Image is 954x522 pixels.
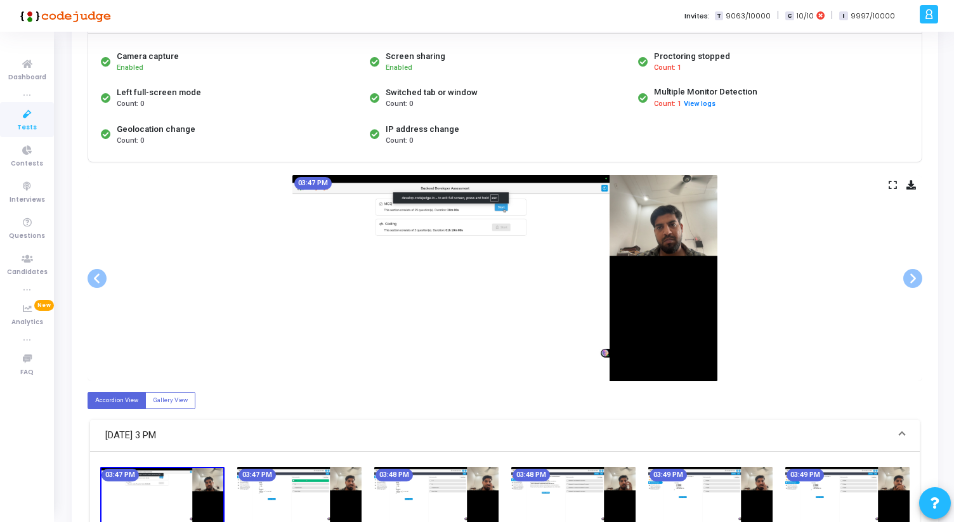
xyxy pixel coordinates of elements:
span: Candidates [7,267,48,278]
span: FAQ [20,367,34,378]
mat-chip: 03:47 PM [294,177,332,190]
span: Enabled [386,63,412,72]
span: 10/10 [797,11,814,22]
mat-chip: 03:49 PM [787,469,824,481]
div: Proctoring stopped [654,50,730,63]
span: I [839,11,847,21]
div: Camera capture [117,50,179,63]
div: Multiple Monitor Detection [654,86,757,98]
span: 9997/10000 [851,11,895,22]
div: IP address change [386,123,459,136]
span: Count: 1 [654,63,681,74]
span: | [831,9,833,22]
mat-chip: 03:48 PM [513,469,550,481]
button: View logs [683,98,716,110]
div: Geolocation change [117,123,195,136]
label: Invites: [684,11,710,22]
div: Screen sharing [386,50,445,63]
span: Count: 0 [117,99,144,110]
span: | [777,9,779,22]
span: Count: 0 [386,136,413,147]
img: screenshot-1760091422372.jpeg [292,175,717,381]
mat-chip: 03:49 PM [650,469,687,481]
span: Questions [9,231,45,242]
span: T [715,11,723,21]
label: Accordion View [88,392,146,409]
mat-chip: 03:48 PM [376,469,413,481]
span: Contests [11,159,43,169]
span: Dashboard [8,72,46,83]
div: Left full-screen mode [117,86,201,99]
span: New [34,300,54,311]
span: Count: 0 [386,99,413,110]
img: logo [16,3,111,29]
mat-chip: 03:47 PM [101,469,139,481]
span: Count: 0 [117,136,144,147]
mat-expansion-panel-header: [DATE] 3 PM [90,420,920,452]
span: 9063/10000 [726,11,771,22]
span: Analytics [11,317,43,328]
span: Interviews [10,195,45,206]
span: Tests [17,122,37,133]
span: Count: 1 [654,99,681,110]
mat-panel-title: [DATE] 3 PM [105,428,889,443]
span: C [785,11,794,21]
div: Switched tab or window [386,86,478,99]
span: Enabled [117,63,143,72]
label: Gallery View [145,392,195,409]
mat-chip: 03:47 PM [238,469,276,481]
